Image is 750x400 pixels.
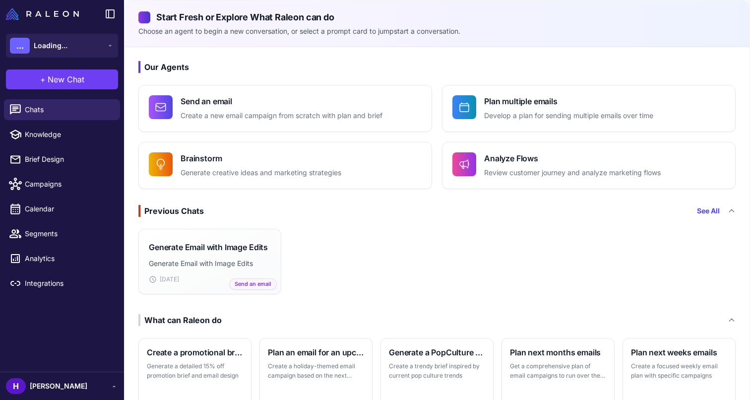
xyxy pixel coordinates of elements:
span: Knowledge [25,129,112,140]
h3: Plan next weeks emails [631,346,727,358]
button: ...Loading... [6,34,118,58]
h3: Create a promotional brief and email [147,346,243,358]
span: Loading... [34,40,67,51]
a: See All [697,205,720,216]
p: Create a focused weekly email plan with specific campaigns [631,361,727,381]
span: Analytics [25,253,112,264]
p: Create a new email campaign from scratch with plan and brief [181,110,382,122]
p: Create a trendy brief inspired by current pop culture trends [389,361,485,381]
span: Integrations [25,278,112,289]
a: Chats [4,99,120,120]
a: Knowledge [4,124,120,145]
p: Generate creative ideas and marketing strategies [181,167,341,179]
h3: Plan an email for an upcoming holiday [268,346,364,358]
span: Calendar [25,203,112,214]
div: H [6,378,26,394]
span: New Chat [48,73,84,85]
span: + [40,73,46,85]
h4: Brainstorm [181,152,341,164]
button: BrainstormGenerate creative ideas and marketing strategies [138,142,432,189]
button: Analyze FlowsReview customer journey and analyze marketing flows [442,142,736,189]
div: ... [10,38,30,54]
div: [DATE] [149,275,271,284]
button: +New Chat [6,69,118,89]
span: [PERSON_NAME] [30,381,87,392]
h3: Plan next months emails [510,346,606,358]
a: Campaigns [4,174,120,195]
h3: Our Agents [138,61,736,73]
span: Brief Design [25,154,112,165]
h3: Generate Email with Image Edits [149,241,268,253]
button: Plan multiple emailsDevelop a plan for sending multiple emails over time [442,85,736,132]
a: Segments [4,223,120,244]
h2: Start Fresh or Explore What Raleon can do [138,10,736,24]
a: Raleon Logo [6,8,83,20]
img: Raleon Logo [6,8,79,20]
a: Analytics [4,248,120,269]
p: Review customer journey and analyze marketing flows [484,167,661,179]
h3: Generate a PopCulture themed brief [389,346,485,358]
p: Choose an agent to begin a new conversation, or select a prompt card to jumpstart a conversation. [138,26,736,37]
button: Send an emailCreate a new email campaign from scratch with plan and brief [138,85,432,132]
p: Get a comprehensive plan of email campaigns to run over the next month [510,361,606,381]
h4: Analyze Flows [484,152,661,164]
h4: Plan multiple emails [484,95,653,107]
p: Develop a plan for sending multiple emails over time [484,110,653,122]
div: Previous Chats [138,205,204,217]
span: Campaigns [25,179,112,190]
p: Generate a detailed 15% off promotion brief and email design [147,361,243,381]
a: Brief Design [4,149,120,170]
p: Create a holiday-themed email campaign based on the next major holiday [268,361,364,381]
h4: Send an email [181,95,382,107]
span: Send an email [229,278,277,290]
p: Generate Email with Image Edits [149,258,271,269]
span: Segments [25,228,112,239]
div: What can Raleon do [138,314,222,326]
span: Chats [25,104,112,115]
a: Calendar [4,199,120,219]
a: Integrations [4,273,120,294]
